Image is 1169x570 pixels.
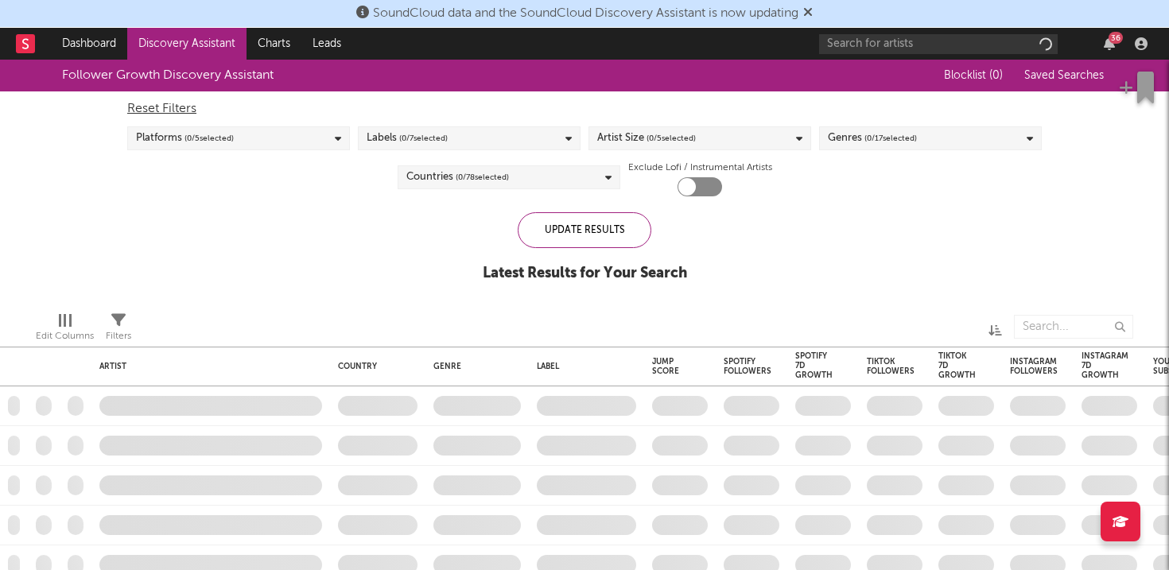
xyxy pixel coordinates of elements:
div: Spotify 7D Growth [795,351,833,380]
div: Latest Results for Your Search [483,264,687,283]
div: Reset Filters [127,99,1042,118]
a: Dashboard [51,28,127,60]
div: Filters [106,307,131,353]
input: Search... [1014,315,1133,339]
div: Label [537,362,628,371]
div: Edit Columns [36,307,94,353]
div: Filters [106,327,131,346]
div: Jump Score [652,357,684,376]
span: ( 0 ) [989,70,1003,81]
button: Saved Searches [1019,69,1107,82]
div: Instagram Followers [1010,357,1058,376]
div: Labels [367,129,448,148]
span: SoundCloud data and the SoundCloud Discovery Assistant is now updating [373,7,798,20]
div: Artist [99,362,314,371]
div: Artist Size [597,129,696,148]
span: ( 0 / 17 selected) [864,129,917,148]
label: Exclude Lofi / Instrumental Artists [628,158,772,177]
div: Platforms [136,129,234,148]
div: Spotify Followers [724,357,771,376]
button: 36 [1104,37,1115,50]
div: Tiktok Followers [867,357,915,376]
span: Saved Searches [1024,70,1107,81]
div: Countries [406,168,509,187]
div: 36 [1109,32,1123,44]
span: Blocklist [944,70,1003,81]
div: Follower Growth Discovery Assistant [62,66,274,85]
div: Country [338,362,410,371]
span: ( 0 / 5 selected) [647,129,696,148]
span: ( 0 / 78 selected) [456,168,509,187]
a: Discovery Assistant [127,28,247,60]
div: Tiktok 7D Growth [938,351,976,380]
div: Edit Columns [36,327,94,346]
input: Search for artists [819,34,1058,54]
div: Genre [433,362,513,371]
div: Update Results [518,212,651,248]
div: Instagram 7D Growth [1082,351,1128,380]
a: Leads [301,28,352,60]
div: Genres [828,129,917,148]
span: ( 0 / 5 selected) [184,129,234,148]
span: Dismiss [803,7,813,20]
span: ( 0 / 7 selected) [399,129,448,148]
a: Charts [247,28,301,60]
